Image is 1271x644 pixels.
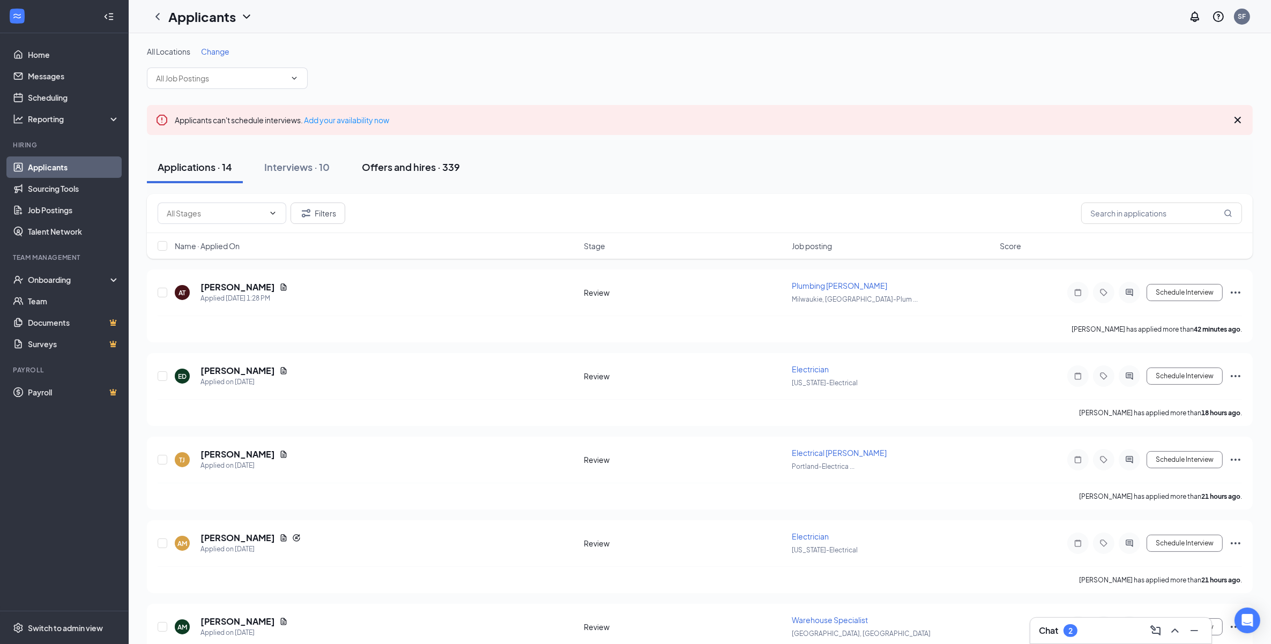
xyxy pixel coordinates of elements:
[584,241,606,251] span: Stage
[792,448,887,458] span: Electrical [PERSON_NAME]
[1201,409,1240,417] b: 18 hours ago
[1123,372,1136,380] svg: ActiveChat
[584,538,786,549] div: Review
[158,160,232,174] div: Applications · 14
[792,546,858,554] span: [US_STATE]-Electrical
[1123,455,1136,464] svg: ActiveChat
[269,209,277,218] svg: ChevronDown
[792,364,829,374] span: Electrician
[1186,622,1203,639] button: Minimize
[1201,576,1240,584] b: 21 hours ago
[792,615,868,625] span: Warehouse Specialist
[200,448,275,460] h5: [PERSON_NAME]
[28,65,120,87] a: Messages
[1169,624,1181,637] svg: ChevronUp
[279,450,288,459] svg: Document
[178,372,187,381] div: ED
[1224,209,1232,218] svg: MagnifyingGlass
[792,462,854,470] span: Portland-Electrica ...
[1194,325,1240,333] b: 42 minutes ago
[362,160,460,174] div: Offers and hires · 339
[175,241,240,251] span: Name · Applied On
[1000,241,1021,251] span: Score
[1097,455,1110,464] svg: Tag
[792,295,918,303] span: Milwaukie, [GEOGRAPHIC_DATA]-Plum ...
[1079,492,1242,501] p: [PERSON_NAME] has applied more than .
[1072,288,1084,297] svg: Note
[264,160,330,174] div: Interviews · 10
[1123,539,1136,548] svg: ActiveChat
[155,114,168,126] svg: Error
[1079,575,1242,585] p: [PERSON_NAME] has applied more than .
[28,156,120,178] a: Applicants
[1229,286,1242,299] svg: Ellipses
[290,74,299,83] svg: ChevronDown
[179,288,186,297] div: AT
[1039,625,1058,636] h3: Chat
[1072,325,1242,334] p: [PERSON_NAME] has applied more than .
[1235,608,1260,633] div: Open Intercom Messenger
[792,281,887,290] span: Plumbing [PERSON_NAME]
[1201,492,1240,500] b: 21 hours ago
[200,532,275,544] h5: [PERSON_NAME]
[584,621,786,632] div: Review
[1231,114,1244,126] svg: Cross
[291,203,345,224] button: Filter Filters
[177,539,187,548] div: AM
[201,47,229,56] span: Change
[28,87,120,108] a: Scheduling
[1147,535,1223,552] button: Schedule Interview
[1212,10,1225,23] svg: QuestionInfo
[13,114,24,124] svg: Analysis
[1188,10,1201,23] svg: Notifications
[584,454,786,465] div: Review
[1079,408,1242,417] p: [PERSON_NAME] has applied more than .
[1229,370,1242,383] svg: Ellipses
[792,379,858,387] span: [US_STATE]-Electrical
[792,630,931,638] span: [GEOGRAPHIC_DATA], [GEOGRAPHIC_DATA]
[1097,288,1110,297] svg: Tag
[1166,622,1184,639] button: ChevronUp
[279,283,288,291] svg: Document
[103,11,114,22] svg: Collapse
[151,10,164,23] svg: ChevronLeft
[13,365,117,375] div: Payroll
[200,460,288,471] div: Applied on [DATE]
[1068,626,1073,635] div: 2
[28,178,120,199] a: Sourcing Tools
[1147,622,1164,639] button: ComposeMessage
[1072,539,1084,548] svg: Note
[279,617,288,626] svg: Document
[1072,372,1084,380] svg: Note
[13,140,117,149] div: Hiring
[28,114,120,124] div: Reporting
[584,371,786,381] div: Review
[28,381,120,403] a: PayrollCrown
[1147,284,1223,301] button: Schedule Interview
[147,47,190,56] span: All Locations
[28,333,120,355] a: SurveysCrown
[13,253,117,262] div: Team Management
[168,8,236,26] h1: Applicants
[1123,288,1136,297] svg: ActiveChat
[28,221,120,242] a: Talent Network
[1147,368,1223,385] button: Schedule Interview
[180,455,185,465] div: TJ
[1188,624,1201,637] svg: Minimize
[1229,453,1242,466] svg: Ellipses
[1097,539,1110,548] svg: Tag
[1097,372,1110,380] svg: Tag
[28,274,110,285] div: Onboarding
[1147,451,1223,468] button: Schedule Interview
[28,290,120,312] a: Team
[279,366,288,375] svg: Document
[28,312,120,333] a: DocumentsCrown
[792,531,829,541] span: Electrician
[200,281,275,293] h5: [PERSON_NAME]
[167,207,264,219] input: All Stages
[1229,620,1242,633] svg: Ellipses
[200,377,288,387] div: Applied on [DATE]
[28,623,103,633] div: Switch to admin view
[792,241,832,251] span: Job posting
